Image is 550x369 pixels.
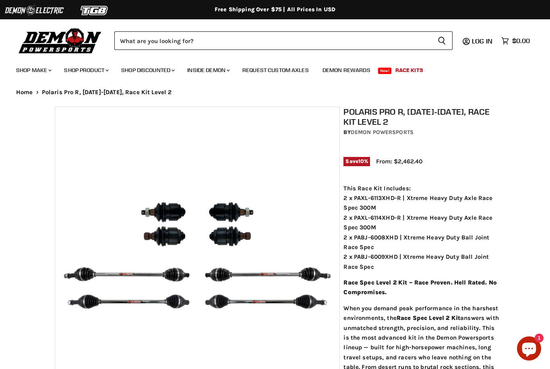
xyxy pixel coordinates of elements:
[10,62,56,78] a: Shop Make
[64,3,125,18] img: TGB Logo 2
[236,62,315,78] a: Request Custom Axles
[515,336,544,363] inbox-online-store-chat: Shopify online store chat
[16,26,104,55] img: Demon Powersports
[343,107,499,127] h1: Polaris Pro R, [DATE]-[DATE], Race Kit Level 2
[397,314,460,322] b: Race Spec Level 2 Kit
[4,3,64,18] img: Demon Electric Logo 2
[10,59,528,78] ul: Main menu
[316,62,376,78] a: Demon Rewards
[58,62,114,78] a: Shop Product
[343,279,497,296] b: Race Spec Level 2 Kit – Race Proven. Hell Rated. No Compromises.
[181,62,235,78] a: Inside Demon
[343,128,499,137] div: by
[472,37,492,45] span: Log in
[114,31,431,50] input: Search
[343,157,370,166] span: Save %
[115,62,180,78] a: Shop Discounted
[358,158,364,164] span: 10
[468,37,497,45] a: Log in
[343,183,499,193] div: This Race Kit Includes:
[42,89,172,96] span: Polaris Pro R, [DATE]-[DATE], Race Kit Level 2
[16,89,33,96] a: Home
[343,193,499,272] div: 2 x PAXL-6113XHD-R | Xtreme Heavy Duty Axle Race Spec 300M 2 x PAXL-6114XHD-R | Xtreme Heavy Duty...
[512,37,530,45] span: $0.00
[431,31,453,50] button: Search
[351,129,414,136] a: Demon Powersports
[114,31,453,50] form: Product
[376,158,422,165] span: From: $2,462.40
[389,62,429,78] a: Race Kits
[378,68,392,74] span: New!
[497,35,534,47] a: $0.00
